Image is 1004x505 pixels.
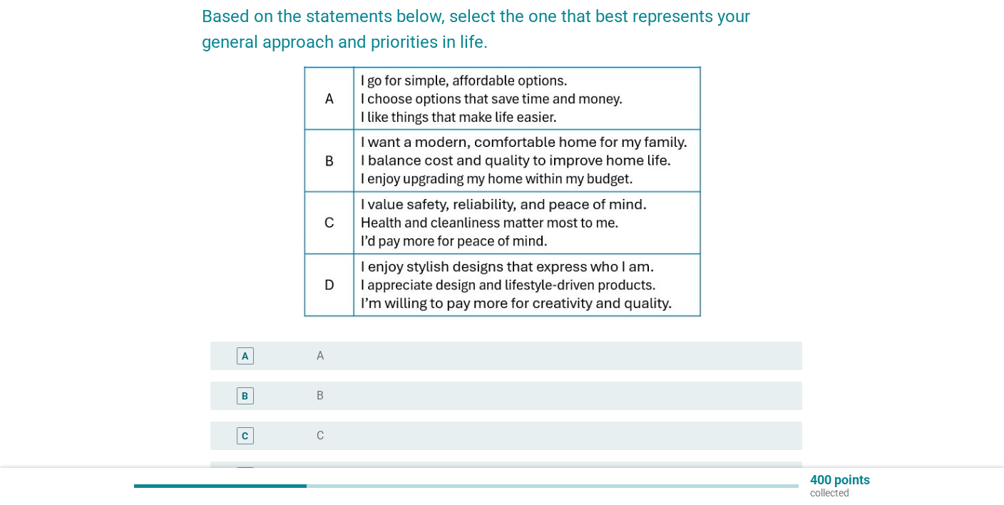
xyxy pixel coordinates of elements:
p: collected [810,486,870,499]
label: A [317,349,324,363]
img: a911c77b-f391-4dc5-b9ba-16396eeb9c45-Coway-segment.jpg [302,66,702,319]
div: B [242,388,248,403]
div: A [242,348,248,363]
label: B [317,389,324,403]
label: C [317,429,324,443]
div: C [242,428,248,443]
p: 400 points [810,474,870,486]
